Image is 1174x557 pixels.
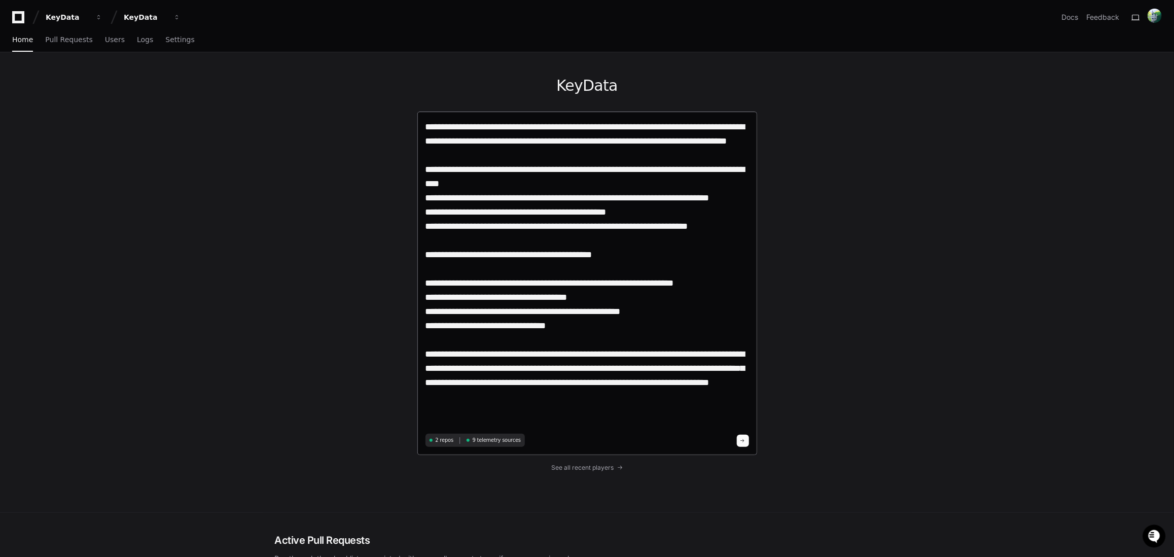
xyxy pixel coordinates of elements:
[1142,524,1169,551] iframe: Open customer support
[1061,12,1078,22] a: Docs
[101,159,123,166] span: Pylon
[46,76,166,86] div: Start new chat
[84,136,88,144] span: •
[105,37,125,43] span: Users
[12,28,33,52] a: Home
[10,76,28,94] img: 1736555170064-99ba0984-63c1-480f-8ee9-699278ef63ed
[46,12,89,22] div: KeyData
[551,464,614,472] span: See all recent players
[172,79,185,91] button: Start new chat
[124,12,167,22] div: KeyData
[46,86,139,94] div: We're available if you need us!
[12,37,33,43] span: Home
[436,436,454,444] span: 2 repos
[105,28,125,52] a: Users
[10,41,185,57] div: Welcome
[45,28,92,52] a: Pull Requests
[473,436,521,444] span: 9 telemetry sources
[10,10,30,30] img: PlayerZero
[165,28,194,52] a: Settings
[72,158,123,166] a: Powered byPylon
[120,8,185,26] button: KeyData
[157,109,185,121] button: See all
[417,464,758,472] a: See all recent players
[10,126,26,143] img: Ian Ma
[31,136,82,144] span: [PERSON_NAME]
[137,37,153,43] span: Logs
[10,111,68,119] div: Past conversations
[45,37,92,43] span: Pull Requests
[1086,12,1119,22] button: Feedback
[137,28,153,52] a: Logs
[42,8,106,26] button: KeyData
[417,77,758,95] h1: KeyData
[90,136,111,144] span: [DATE]
[21,76,40,94] img: 7521149027303_d2c55a7ec3fe4098c2f6_72.png
[165,37,194,43] span: Settings
[1148,9,1162,23] img: ACg8ocIResxbXmkj8yi8MXd9khwmIcCagy_aFmaABQjz70hz5r7uuJU=s96-c
[275,533,900,547] h2: Active Pull Requests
